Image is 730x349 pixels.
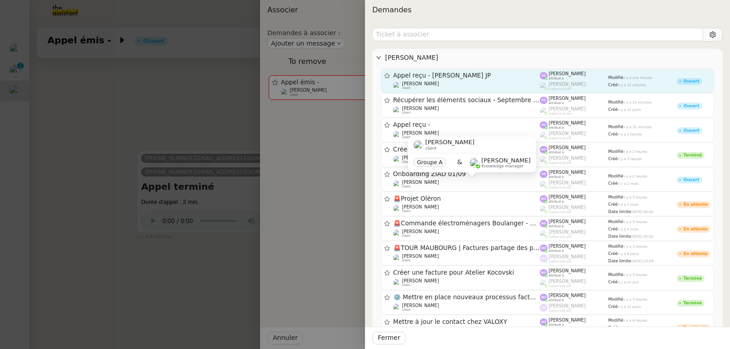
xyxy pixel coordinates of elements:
span: [PERSON_NAME] [549,244,586,249]
app-user-label: attribué à [540,194,608,203]
span: il y a 4 mois [618,227,638,231]
app-user-label: attribué à [540,244,608,253]
app-user-label: suppervisé par [540,106,608,115]
span: client [402,185,411,188]
span: Créé [608,132,618,136]
img: svg [540,220,547,228]
span: il y a 3 heures [623,195,647,199]
app-user-label: suppervisé par [540,156,608,165]
img: svg [540,121,547,129]
span: Date limite [608,259,631,263]
span: [PERSON_NAME] [402,278,439,283]
img: users%2FfjlNmCTkLiVoA3HQjY3GA5JXGxb2%2Favatar%2Fstarofservice_97480retdsc0392.png [393,254,401,262]
span: Créé [608,280,618,284]
app-user-label: suppervisé par [540,229,608,239]
span: Créer une facture pour [PERSON_NAME] [393,146,540,153]
span: client [402,111,411,115]
span: [PERSON_NAME] [549,254,586,259]
span: 🚨 [393,244,401,251]
span: il y a 4 heures [623,318,647,323]
app-user-label: attribué à [540,219,608,228]
span: attribué à [549,175,564,179]
img: users%2FfjlNmCTkLiVoA3HQjY3GA5JXGxb2%2Favatar%2Fstarofservice_97480retdsc0392.png [393,82,401,89]
span: [PERSON_NAME] [402,130,439,135]
app-user-detailed-label: client [393,180,540,189]
span: Commande électroménagers Boulanger - PROJET OLERON [393,220,540,227]
img: users%2FyQfMwtYgTqhRP2YHWHmG2s2LYaD3%2Favatar%2Fprofile-pic.png [540,107,547,115]
span: il y a 15 minutes [623,100,652,104]
span: [PERSON_NAME] [549,293,586,298]
span: [PERSON_NAME] [549,318,586,323]
span: Modifié [608,100,623,104]
app-user-label: attribué à [540,145,608,154]
span: [PERSON_NAME] [549,106,586,111]
app-user-label: attribué à [540,268,608,277]
app-user-label: suppervisé par [540,131,608,140]
span: il y a 3 mois [618,203,638,207]
span: [PERSON_NAME] [549,170,586,175]
span: [PERSON_NAME] [549,268,586,273]
span: suppervisé par [549,87,572,91]
app-user-detailed-label: client [393,204,540,214]
app-user-label: suppervisé par [540,303,608,313]
span: Modifié [608,272,623,277]
span: il y a 3 heures [623,273,647,277]
span: il y a 12 jours [618,305,641,309]
img: svg [540,255,547,262]
app-user-detailed-label: client [393,278,540,287]
span: [PERSON_NAME] [549,82,586,87]
img: users%2FyQfMwtYgTqhRP2YHWHmG2s2LYaD3%2Favatar%2Fprofile-pic.png [540,131,547,139]
img: users%2FfjlNmCTkLiVoA3HQjY3GA5JXGxb2%2Favatar%2Fstarofservice_97480retdsc0392.png [393,106,401,114]
span: [PERSON_NAME] [402,81,439,86]
span: Créé [608,325,618,330]
app-user-label: suppervisé par [540,82,608,91]
img: users%2FfjlNmCTkLiVoA3HQjY3GA5JXGxb2%2Favatar%2Fstarofservice_97480retdsc0392.png [393,279,401,286]
img: users%2FyQfMwtYgTqhRP2YHWHmG2s2LYaD3%2Favatar%2Fprofile-pic.png [540,279,547,287]
span: [PERSON_NAME] [549,279,586,284]
span: Modifié [608,125,623,129]
span: Fermer [378,333,400,343]
span: Modifié [608,244,623,249]
span: attribué à [549,224,564,228]
span: Demandes [372,5,412,14]
span: [PERSON_NAME] [549,194,586,199]
span: Modifié [608,75,623,80]
app-user-label: attribué à [540,170,608,179]
span: attribué à [549,126,564,130]
span: [PERSON_NAME] [549,71,586,76]
span: [DATE] 00:00 [631,210,653,214]
span: Créé [608,304,618,309]
span: [PERSON_NAME] [402,180,439,185]
span: Appel reçu - [393,122,540,128]
span: [PERSON_NAME] [549,145,586,150]
app-user-label: suppervisé par [540,205,608,214]
div: En attente [683,326,708,330]
span: suppervisé par [549,309,572,313]
span: attribué à [549,249,564,253]
span: Mettre à jour le contact chez VALOXY [393,319,540,325]
span: il y a 3 heures [618,157,642,161]
span: suppervisé par [549,210,572,214]
span: [PERSON_NAME] [402,229,439,234]
span: client [402,308,411,312]
span: TOUR MAUBOURG | Factures partage des prix professionnels [393,245,540,251]
img: svg [540,72,547,80]
span: il y a 3 heures [623,220,647,224]
span: il y a une minute [623,76,652,80]
span: il y a 22 jours [618,108,641,112]
span: Date limite [608,209,631,214]
span: attribué à [549,101,564,105]
img: svg [540,245,547,252]
app-user-label: suppervisé par [540,180,608,189]
span: [PERSON_NAME] [549,156,586,161]
span: Modifié [608,195,623,199]
div: Ouvert [683,129,699,133]
input: Ticket à associer [372,28,703,41]
span: il y a 31 minutes [623,125,652,129]
span: [DATE] 00:00 [631,234,653,239]
img: users%2FyQfMwtYgTqhRP2YHWHmG2s2LYaD3%2Favatar%2Fprofile-pic.png [540,230,547,238]
span: il y a 9 jours [618,252,639,256]
span: suppervisé par [549,161,572,165]
div: Ouvert [683,178,699,182]
img: svg [540,195,547,203]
